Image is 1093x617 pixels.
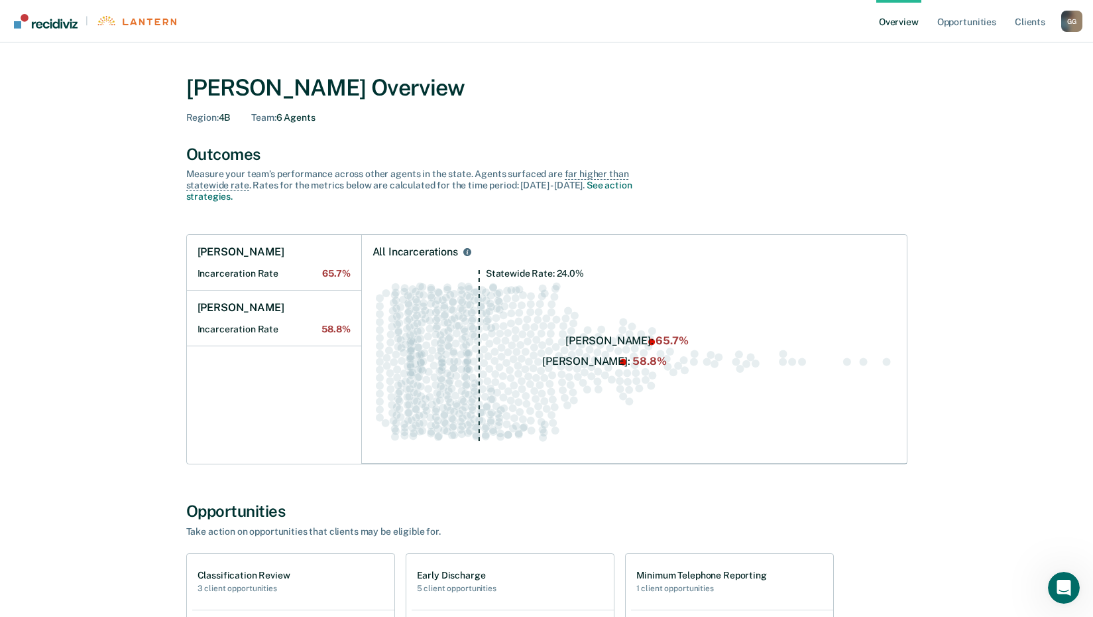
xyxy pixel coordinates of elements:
[417,570,496,581] h1: Early Discharge
[96,16,176,26] img: Lantern
[485,268,583,279] tspan: Statewide Rate: 24.0%
[78,15,96,27] span: |
[14,14,78,29] img: Recidiviz
[321,324,350,335] span: 58.8%
[186,526,650,537] div: Take action on opportunities that clients may be eligible for.
[198,570,290,581] h1: Classification Review
[417,584,496,593] h2: 5 client opportunities
[1061,11,1082,32] div: G G
[186,74,907,102] div: [PERSON_NAME] Overview
[198,268,351,279] h2: Incarceration Rate
[198,245,284,259] h1: [PERSON_NAME]
[461,245,474,259] button: All Incarcerations
[251,112,276,123] span: Team :
[186,145,907,164] div: Outcomes
[198,584,290,593] h2: 3 client opportunities
[322,268,350,279] span: 65.7%
[1048,572,1080,604] iframe: Intercom live chat
[251,112,315,123] div: 6 Agents
[186,112,219,123] span: Region :
[373,269,896,453] div: Swarm plot of all incarceration rates in the state for ALL caseloads, highlighting values of 65.7...
[636,584,767,593] h2: 1 client opportunities
[1061,11,1082,32] button: Profile dropdown button
[198,301,284,314] h1: [PERSON_NAME]
[186,112,231,123] div: 4B
[198,324,351,335] h2: Incarceration Rate
[186,169,629,191] span: far higher than statewide rate
[373,245,458,259] div: All Incarcerations
[187,291,361,346] a: [PERSON_NAME]Incarceration Rate58.8%
[186,180,632,202] a: See action strategies.
[186,169,650,202] div: Measure your team’s performance across other agent s in the state. Agent s surfaced are . Rates f...
[187,235,361,291] a: [PERSON_NAME]Incarceration Rate65.7%
[636,570,767,581] h1: Minimum Telephone Reporting
[186,502,907,521] div: Opportunities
